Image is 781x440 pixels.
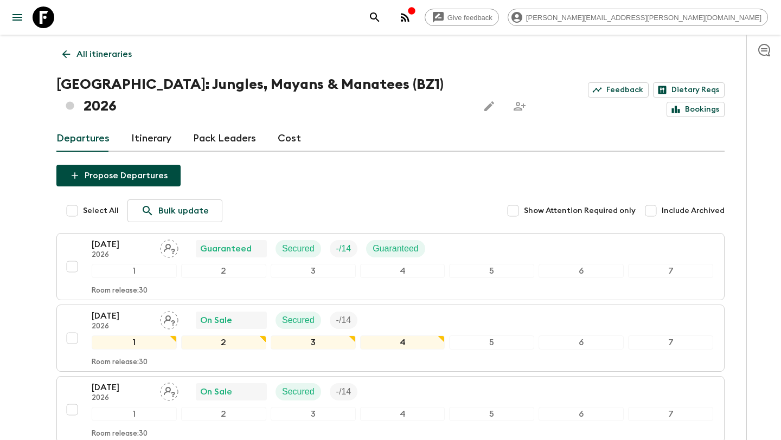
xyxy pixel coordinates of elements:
div: Secured [276,383,321,400]
div: 1 [92,407,177,421]
div: 1 [92,264,177,278]
div: 3 [271,264,356,278]
p: Secured [282,242,315,255]
button: Propose Departures [56,165,181,186]
span: Select All [83,205,119,216]
span: Assign pack leader [160,386,178,394]
p: [DATE] [92,309,151,322]
a: Departures [56,126,110,152]
div: 3 [271,407,356,421]
p: Secured [282,385,315,398]
p: Room release: 30 [92,430,148,438]
button: menu [7,7,28,28]
div: Trip Fill [330,383,358,400]
p: Room release: 30 [92,358,148,367]
p: Secured [282,314,315,327]
p: Room release: 30 [92,287,148,295]
div: 5 [449,264,534,278]
div: 4 [360,264,445,278]
div: 6 [539,335,624,350]
div: 6 [539,264,624,278]
a: Dietary Reqs [653,82,725,98]
span: Assign pack leader [160,243,178,251]
button: [DATE]2026Assign pack leaderGuaranteedSecuredTrip FillGuaranteed1234567Room release:30 [56,233,725,300]
p: [DATE] [92,238,151,251]
div: 4 [360,335,445,350]
p: - / 14 [336,242,351,255]
p: 2026 [92,394,151,403]
span: Show Attention Required only [524,205,636,216]
div: 5 [449,335,534,350]
div: Secured [276,312,321,329]
p: 2026 [92,322,151,331]
div: 7 [628,264,713,278]
span: Share this itinerary [509,95,530,117]
p: All itineraries [76,48,132,61]
span: Assign pack leader [160,314,178,323]
div: 5 [449,407,534,421]
div: 6 [539,407,624,421]
div: 4 [360,407,445,421]
p: [DATE] [92,381,151,394]
div: Trip Fill [330,240,358,257]
div: [PERSON_NAME][EMAIL_ADDRESS][PERSON_NAME][DOMAIN_NAME] [508,9,768,26]
a: Itinerary [131,126,171,152]
button: [DATE]2026Assign pack leaderOn SaleSecuredTrip Fill1234567Room release:30 [56,305,725,372]
div: Secured [276,240,321,257]
div: 2 [181,335,266,350]
p: Bulk update [158,204,209,217]
a: Give feedback [425,9,499,26]
div: 1 [92,335,177,350]
p: On Sale [200,314,232,327]
button: search adventures [364,7,386,28]
a: Bulk update [127,199,222,222]
p: Guaranteed [200,242,252,255]
div: 7 [628,335,713,350]
span: [PERSON_NAME][EMAIL_ADDRESS][PERSON_NAME][DOMAIN_NAME] [520,14,767,22]
p: - / 14 [336,385,351,398]
p: On Sale [200,385,232,398]
button: Edit this itinerary [478,95,500,117]
a: Feedback [588,82,649,98]
a: Pack Leaders [193,126,256,152]
p: Guaranteed [373,242,419,255]
div: Trip Fill [330,312,358,329]
span: Give feedback [441,14,498,22]
span: Include Archived [662,205,725,216]
div: 3 [271,335,356,350]
div: 2 [181,264,266,278]
a: Cost [278,126,301,152]
div: 2 [181,407,266,421]
a: All itineraries [56,43,138,65]
div: 7 [628,407,713,421]
p: 2026 [92,251,151,260]
p: - / 14 [336,314,351,327]
a: Bookings [667,102,725,117]
h1: [GEOGRAPHIC_DATA]: Jungles, Mayans & Manatees (BZ1) 2026 [56,74,470,117]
